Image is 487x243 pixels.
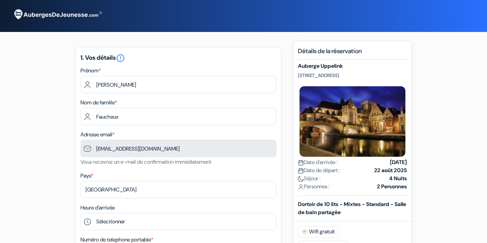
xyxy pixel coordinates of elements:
img: moon.svg [298,176,304,182]
input: Entrer adresse e-mail [80,140,276,157]
strong: [DATE] [390,158,407,166]
img: free_wifi.svg [301,229,308,235]
input: Entrer le nom de famille [80,108,276,125]
span: Date de départ : [298,166,340,174]
label: Heure d'arrivée [80,204,115,212]
strong: 22 août 2025 [374,166,407,174]
img: user_icon.svg [298,184,304,190]
h5: Auberge Uppelink [298,63,407,69]
h5: 1. Vos détails [80,54,276,63]
label: Pays [80,172,93,180]
span: Séjour : [298,174,321,183]
span: Wifi gratuit [298,226,338,238]
label: Prénom [80,67,101,75]
img: calendar.svg [298,160,304,166]
label: Nom de famille [80,99,117,107]
a: error_outline [116,54,125,62]
img: AubergesDeJeunesse.com [9,4,105,25]
img: calendar.svg [298,168,304,174]
label: Adresse email [80,131,115,139]
span: Date d'arrivée : [298,158,338,166]
i: error_outline [116,54,125,63]
strong: 2 Personnes [377,183,407,191]
input: Entrez votre prénom [80,76,276,93]
b: Dortoir de 10 lits - Mixtes - Standard - Salle de bain partagée [298,201,406,216]
p: [STREET_ADDRESS] [298,72,407,79]
h5: Détails de la réservation [298,47,407,60]
span: Personnes : [298,183,330,191]
strong: 4 Nuits [389,174,407,183]
small: Vous recevrez un e-mail de confirmation immédiatement [80,158,211,165]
